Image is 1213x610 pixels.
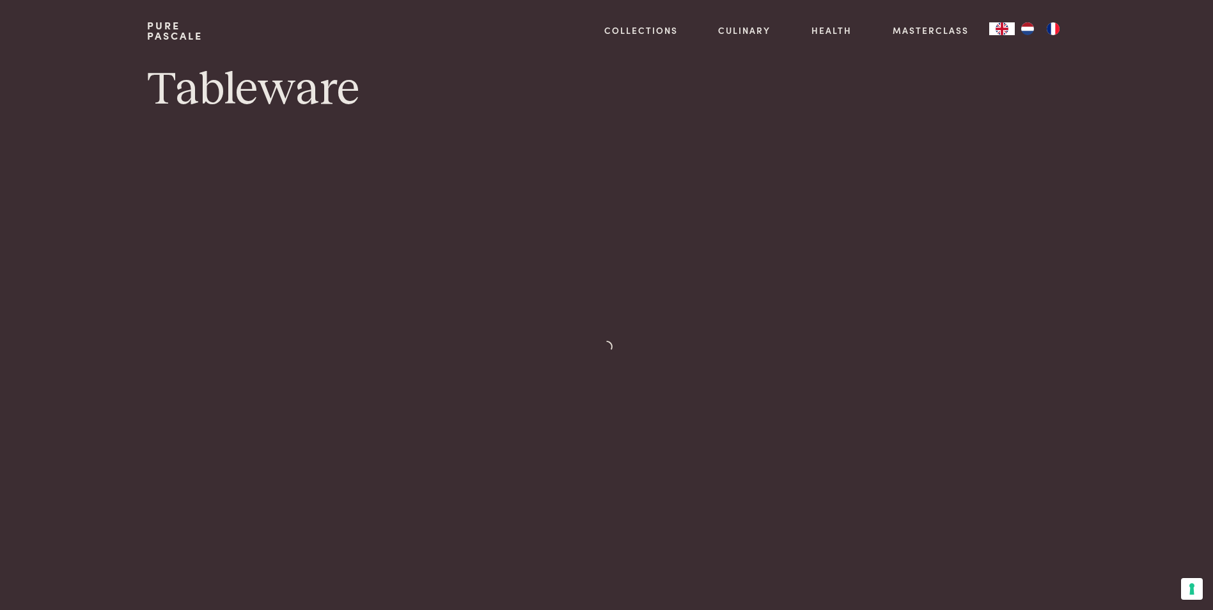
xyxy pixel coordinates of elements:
div: Language [989,22,1015,35]
a: EN [989,22,1015,35]
a: Health [811,24,852,37]
a: FR [1040,22,1066,35]
a: NL [1015,22,1040,35]
a: Masterclass [893,24,969,37]
ul: Language list [1015,22,1066,35]
a: Culinary [718,24,771,37]
aside: Language selected: English [989,22,1066,35]
a: PurePascale [147,20,203,41]
a: Collections [604,24,678,37]
h1: Tableware [147,61,1065,119]
button: Your consent preferences for tracking technologies [1181,578,1203,600]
